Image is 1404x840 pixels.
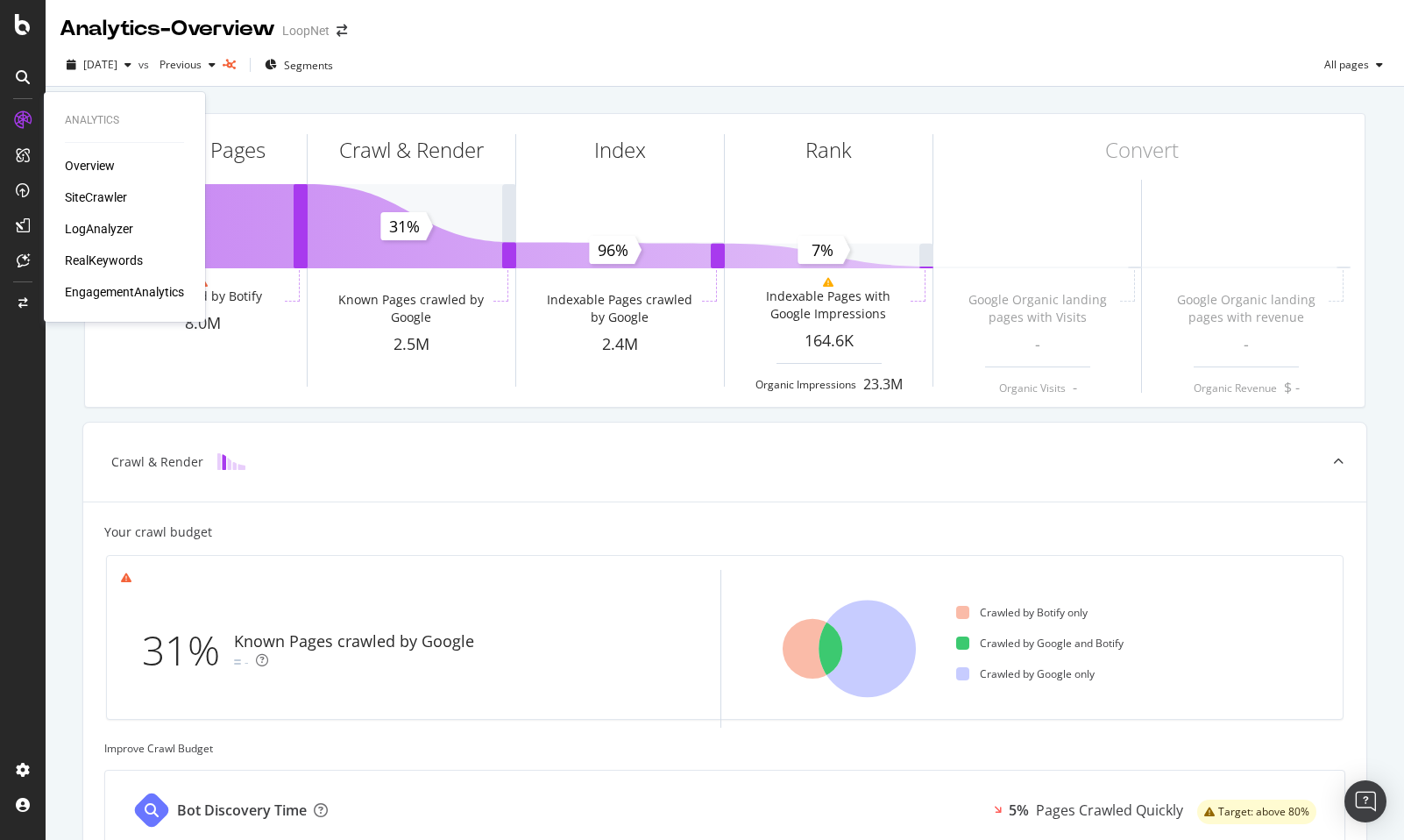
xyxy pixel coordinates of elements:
div: 5% [1009,801,1029,821]
button: Previous [152,51,223,79]
div: Known Pages crawled by Google [332,291,489,326]
span: 2025 Aug. 3rd [83,57,117,72]
button: [DATE] [60,51,138,79]
div: - [245,653,249,671]
div: Index [594,135,646,165]
span: Previous [152,57,202,72]
div: Indexable Pages with Google Impressions [749,288,906,323]
div: Crawled by Google and Botify [956,636,1124,651]
div: Pages Crawled Quickly [1036,801,1183,821]
button: All pages [1317,51,1390,79]
a: RealKeywords [65,252,143,269]
div: 2.5M [308,333,515,356]
div: Open Intercom Messenger [1344,780,1386,822]
div: arrow-right-arrow-left [337,25,347,37]
div: Organic Impressions [755,377,856,392]
div: Known Pages crawled by Google [234,630,474,653]
div: warning label [1197,800,1316,824]
div: Crawled by Botify only [956,605,1088,620]
div: Your crawl budget [104,523,212,541]
img: Equal [234,659,241,665]
div: Crawl & Render [339,135,484,165]
a: SiteCrawler [65,189,127,206]
div: LoopNet [282,22,330,39]
a: LogAnalyzer [65,220,133,238]
div: 31% [142,622,234,680]
div: Bot Discovery Time [177,801,307,821]
span: Target: above 80% [1218,807,1309,817]
span: vs [138,57,152,72]
div: Indexable Pages crawled by Google [541,291,698,326]
div: Crawl & Render [111,453,203,471]
div: 2.4M [516,333,724,356]
div: Analytics - Overview [60,14,275,44]
button: Segments [258,51,340,79]
div: Analytics [65,113,184,128]
div: Crawled by Google only [956,666,1095,681]
span: All pages [1317,57,1369,72]
div: 8.0M [99,312,307,335]
span: Segments [284,58,333,73]
div: Rank [805,135,852,165]
img: block-icon [217,453,245,470]
div: 23.3M [863,374,903,395]
div: Improve Crawl Budget [104,741,1345,756]
a: EngagementAnalytics [65,283,184,301]
a: Overview [65,157,115,174]
div: 164.6K [725,330,932,352]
